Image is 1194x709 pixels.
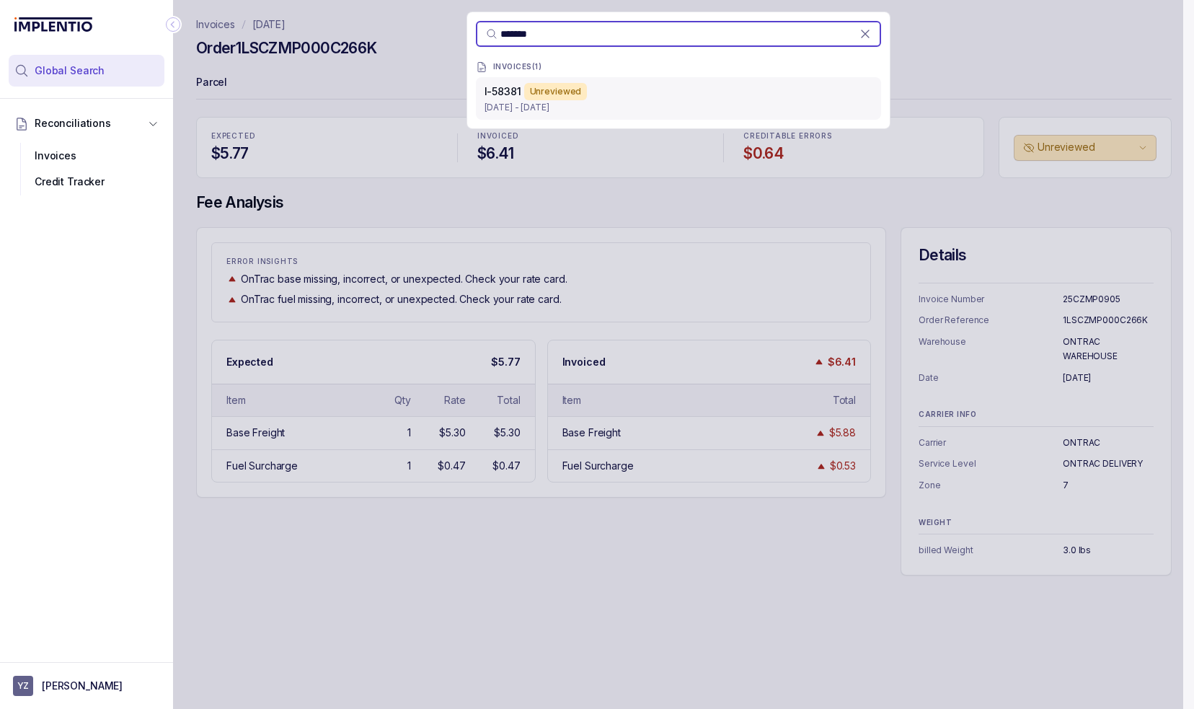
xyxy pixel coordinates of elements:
span: User initials [13,676,33,696]
span: Reconciliations [35,116,111,131]
span: I-58381 [485,85,521,97]
button: User initials[PERSON_NAME] [13,676,160,696]
div: Invoices [20,143,153,169]
p: [PERSON_NAME] [42,679,123,693]
div: Reconciliations [9,140,164,198]
div: Collapse Icon [164,16,182,33]
p: [DATE] - [DATE] [485,100,872,115]
span: Global Search [35,63,105,78]
div: Credit Tracker [20,169,153,195]
div: Unreviewed [524,83,588,100]
p: INVOICES ( 1 ) [493,63,542,71]
button: Reconciliations [9,107,164,139]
